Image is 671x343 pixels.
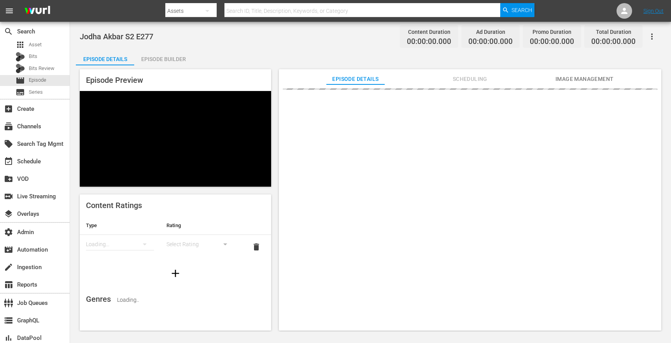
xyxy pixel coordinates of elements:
[86,75,143,85] span: Episode Preview
[4,227,13,237] span: Admin
[76,50,134,65] button: Episode Details
[117,297,139,303] span: Loading..
[4,209,13,219] span: Overlays
[468,37,513,46] span: 00:00:00.000
[16,87,25,97] span: Series
[86,201,142,210] span: Content Ratings
[16,52,25,61] div: Bits
[29,52,37,60] span: Bits
[16,64,25,73] div: Bits Review
[4,280,13,289] span: Reports
[4,122,13,131] span: Channels
[441,74,499,84] span: Scheduling
[4,245,13,254] span: Automation
[407,37,451,46] span: 00:00:00.000
[80,216,271,259] table: simple table
[591,37,636,46] span: 00:00:00.000
[4,298,13,308] span: Job Queues
[16,76,25,85] span: Episode
[29,88,43,96] span: Series
[80,216,160,235] th: Type
[4,262,13,272] span: Ingestion
[29,65,54,72] span: Bits Review
[326,74,385,84] span: Episode Details
[4,174,13,184] span: VOD
[4,139,13,149] span: Search Tag Mgmt
[19,2,56,20] img: ans4CAIJ8jUAAAAAAAAAAAAAAAAAAAAAAAAgQb4GAAAAAAAAAAAAAAAAAAAAAAAAJMjXAAAAAAAAAAAAAAAAAAAAAAAAgAT5G...
[80,32,153,41] span: Jodha Akbar S2 E277
[29,41,42,49] span: Asset
[500,3,534,17] button: Search
[5,6,14,16] span: menu
[4,316,13,325] span: GraphQL
[252,242,261,252] span: delete
[4,157,13,166] span: Schedule
[468,26,513,37] div: Ad Duration
[407,26,451,37] div: Content Duration
[134,50,193,68] div: Episode Builder
[4,27,13,36] span: Search
[76,50,134,68] div: Episode Details
[4,104,13,114] span: Create
[29,76,46,84] span: Episode
[86,294,111,304] span: Genres
[530,26,574,37] div: Promo Duration
[4,333,13,343] span: DataPool
[591,26,636,37] div: Total Duration
[512,3,532,17] span: Search
[4,192,13,201] span: Live Streaming
[247,238,266,256] button: delete
[160,216,241,235] th: Rating
[530,37,574,46] span: 00:00:00.000
[134,50,193,65] button: Episode Builder
[16,40,25,49] span: Asset
[643,8,664,14] a: Sign Out
[555,74,614,84] span: Image Management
